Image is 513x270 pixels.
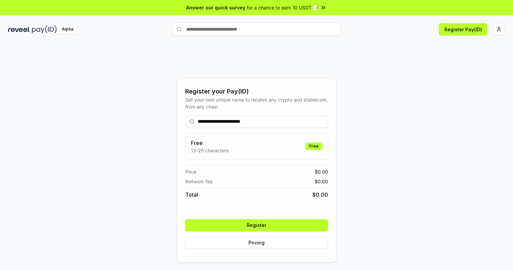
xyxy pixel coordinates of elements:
[439,23,487,35] button: Register Pay(ID)
[315,168,328,175] span: $ 0.00
[247,4,319,11] span: for a chance to earn 10 USDT 📝
[185,178,212,185] span: Network fee
[191,147,229,154] p: 13-25 characters
[8,25,31,34] img: reveel_dark
[185,237,328,249] button: Pricing
[32,25,57,34] img: pay_id
[312,191,328,199] span: $ 0.00
[315,178,328,185] span: $ 0.00
[306,143,322,150] div: Free
[185,191,198,199] span: Total
[191,139,229,147] h3: Free
[185,96,328,110] div: Get your own unique name to receive any crypto and stablecoin, from any chain
[58,25,77,34] div: Alpha
[185,168,196,175] span: Price
[185,87,328,96] div: Register your Pay(ID)
[186,4,245,11] span: Answer our quick survey
[185,219,328,231] button: Register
